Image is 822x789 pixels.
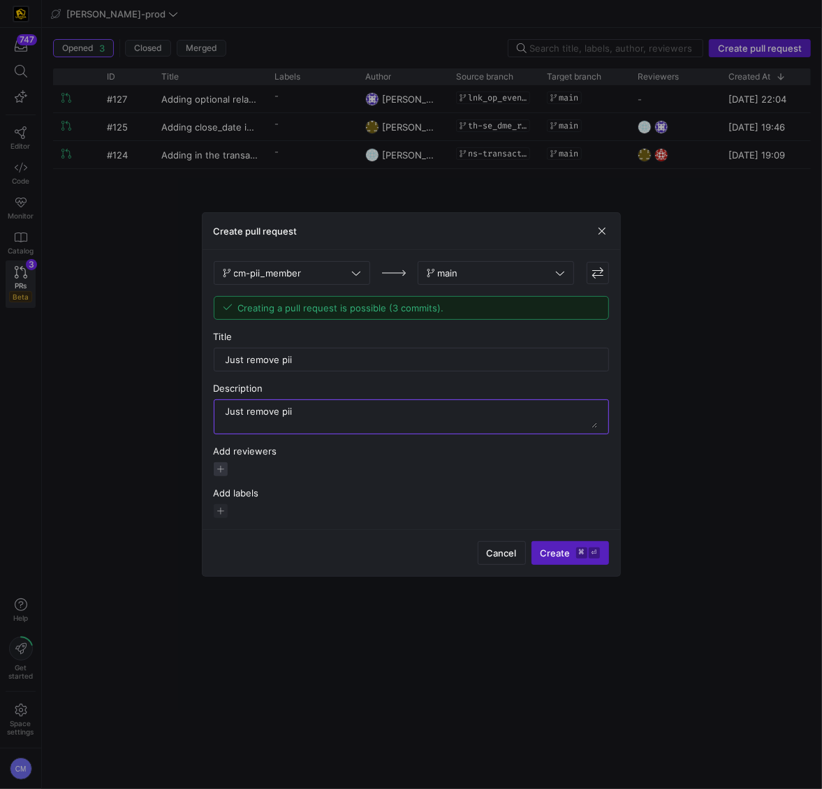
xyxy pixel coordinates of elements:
[234,267,302,279] span: cm-pii_member
[478,541,526,565] button: Cancel
[238,302,444,314] span: Creating a pull request is possible (3 commits).
[438,267,458,279] span: main
[418,261,574,285] button: main
[214,383,263,394] span: Description
[541,547,600,559] span: Create
[487,547,517,559] span: Cancel
[214,331,233,342] span: Title
[226,354,597,365] input: Add a title to this pull request
[214,226,298,237] h3: Create pull request
[531,541,609,565] button: Create⌘⏎
[589,547,600,559] kbd: ⏎
[214,487,609,499] div: Add labels
[576,547,587,559] kbd: ⌘
[214,261,370,285] button: cm-pii_member
[214,445,609,457] div: Add reviewers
